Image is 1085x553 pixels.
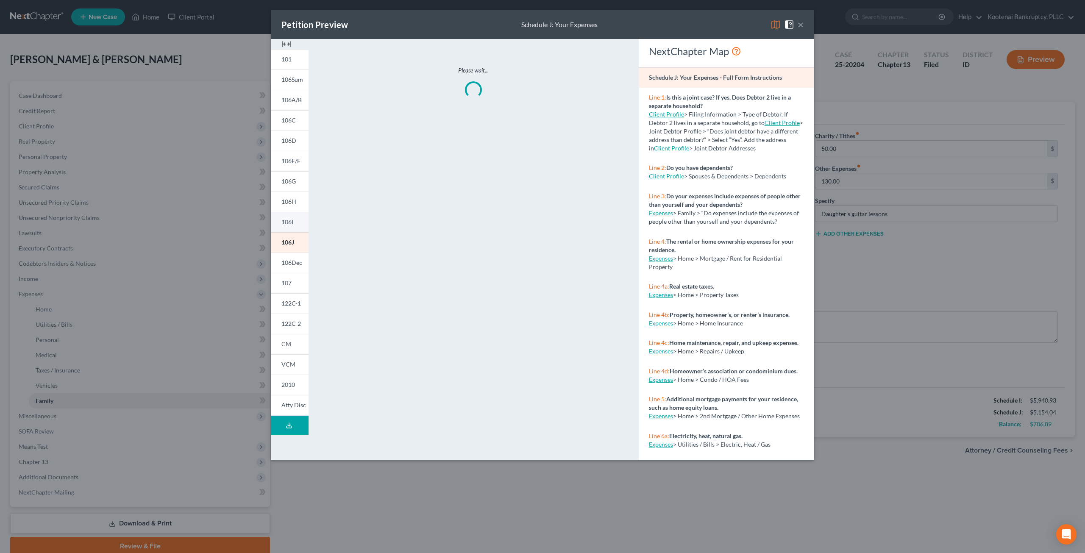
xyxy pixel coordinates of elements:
span: 107 [281,279,292,286]
strong: Schedule J: Your Expenses - Full Form Instructions [649,74,782,81]
span: Line 1: [649,94,666,101]
strong: Property, homeowner’s, or renter’s insurance. [670,311,790,318]
span: 122C-2 [281,320,301,327]
span: CM [281,340,291,347]
strong: Additional mortgage payments for your residence, such as home equity loans. [649,395,798,411]
span: 106I [281,218,293,225]
span: Line 4: [649,238,666,245]
span: Line 3: [649,192,666,200]
p: Please wait... [344,66,603,75]
strong: Do you have dependents? [666,164,733,171]
a: 106A/B [271,90,309,110]
span: 106G [281,178,296,185]
div: Open Intercom Messenger [1056,524,1077,545]
strong: Is this a joint case? If yes, Does Debtor 2 live in a separate household? [649,94,791,109]
a: Client Profile [649,111,684,118]
a: CM [271,334,309,354]
span: Atty Disc [281,401,306,408]
strong: Electricity, heat, natural gas. [669,432,743,439]
a: Expenses [649,376,673,383]
span: > Joint Debtor Addresses [654,145,756,152]
span: > Family > “Do expenses include the expenses of people other than yourself and your dependents? [649,209,799,225]
span: 106H [281,198,296,205]
a: 106Dec [271,253,309,273]
a: 106J [271,232,309,253]
span: > Home > 2nd Mortgage / Other Home Expenses [673,412,800,420]
a: Expenses [649,255,673,262]
strong: Homeowner’s association or condominium dues. [670,367,798,375]
span: 2010 [281,381,295,388]
a: Atty Disc [271,395,309,416]
span: 106A/B [281,96,302,103]
img: map-eea8200ae884c6f1103ae1953ef3d486a96c86aabb227e865a55264e3737af1f.svg [771,19,781,30]
span: > Home > Repairs / Upkeep [673,347,744,355]
span: 122C-1 [281,300,301,307]
a: 106E/F [271,151,309,171]
span: Line 5: [649,395,666,403]
span: Line 4a: [649,283,669,290]
a: 107 [271,273,309,293]
span: > Home > Condo / HOA Fees [673,376,749,383]
a: 122C-2 [271,314,309,334]
span: Line 6a: [649,432,669,439]
span: > Home > Property Taxes [673,291,739,298]
a: Expenses [649,209,673,217]
a: 106I [271,212,309,232]
strong: The rental or home ownership expenses for your residence. [649,238,794,253]
span: > Spouses & Dependents > Dependents [684,172,786,180]
span: Line 4b: [649,311,670,318]
a: Expenses [649,291,673,298]
a: 106H [271,192,309,212]
img: expand-e0f6d898513216a626fdd78e52531dac95497ffd26381d4c15ee2fc46db09dca.svg [281,39,292,49]
a: 106G [271,171,309,192]
span: VCM [281,361,295,368]
span: Line 4c: [649,339,669,346]
a: 101 [271,49,309,69]
span: > Joint Debtor Profile > “Does joint debtor have a different address than debtor?” > Select “Yes”... [649,119,803,152]
a: 106D [271,131,309,151]
strong: Real estate taxes. [669,283,714,290]
div: Schedule J: Your Expenses [521,20,598,30]
span: 106E/F [281,157,300,164]
div: Petition Preview [281,19,348,31]
div: NextChapter Map [649,44,804,58]
a: Client Profile [654,145,689,152]
span: Line 4d: [649,367,670,375]
span: 106J [281,239,294,246]
strong: Do your expenses include expenses of people other than yourself and your dependents? [649,192,801,208]
a: 2010 [271,375,309,395]
img: help-close-5ba153eb36485ed6c1ea00a893f15db1cb9b99d6cae46e1a8edb6c62d00a1a76.svg [784,19,794,30]
span: > Filing Information > Type of Debtor. If Debtor 2 lives in a separate household, go to [649,111,788,126]
a: Expenses [649,347,673,355]
a: Expenses [649,441,673,448]
a: 122C-1 [271,293,309,314]
a: 106Sum [271,69,309,90]
span: 106Sum [281,76,303,83]
span: > Home > Mortgage / Rent for Residential Property [649,255,782,270]
a: Expenses [649,320,673,327]
span: 106C [281,117,296,124]
a: Client Profile [649,172,684,180]
span: 106D [281,137,296,144]
span: 106Dec [281,259,302,266]
a: Expenses [649,412,673,420]
a: 106C [271,110,309,131]
strong: Home maintenance, repair, and upkeep expenses. [669,339,798,346]
button: × [798,19,804,30]
span: > Utilities / Bills > Electric, Heat / Gas [673,441,771,448]
span: > Home > Home Insurance [673,320,743,327]
span: Line 2: [649,164,666,171]
a: VCM [271,354,309,375]
a: Client Profile [765,119,800,126]
span: 101 [281,56,292,63]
